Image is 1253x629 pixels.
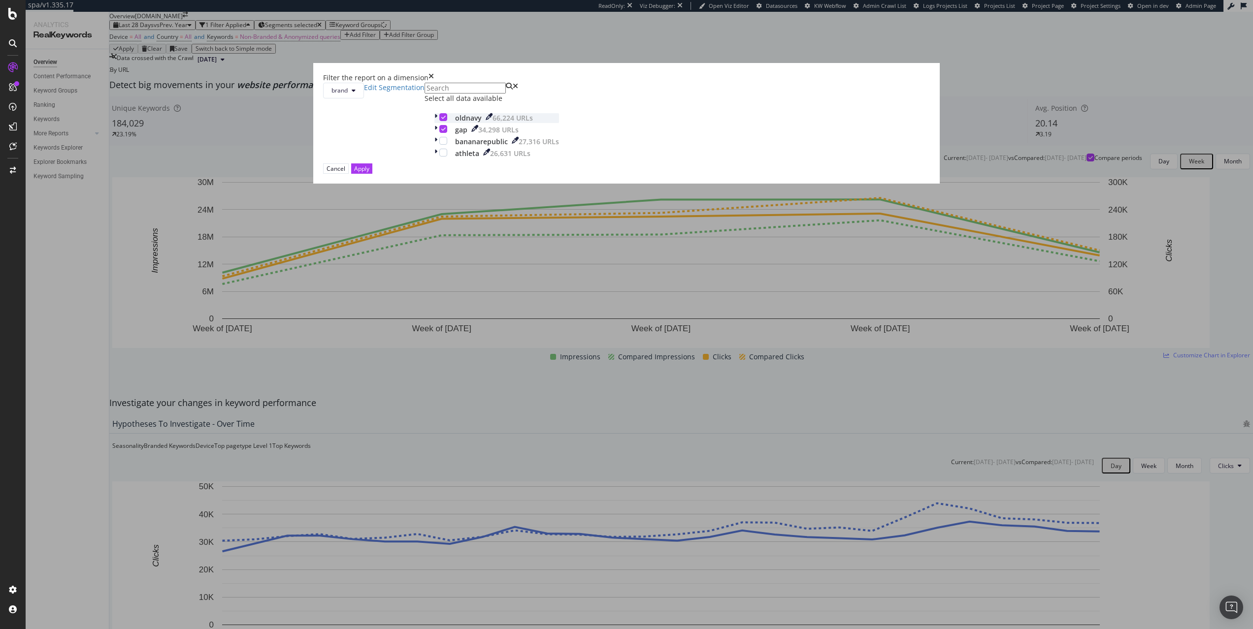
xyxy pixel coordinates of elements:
button: brand [323,83,364,98]
button: Cancel [323,163,349,174]
a: Edit Segmentation [364,83,425,98]
span: brand [331,86,348,94]
div: athleta [455,149,479,158]
div: 34,298 URLs [478,125,519,135]
button: Apply [351,163,372,174]
div: oldnavy [455,113,482,123]
div: modal [313,63,940,184]
div: Open Intercom Messenger [1220,596,1243,619]
div: Select all data available [425,94,569,103]
div: bananarepublic [455,137,508,147]
div: Filter the report on a dimension [323,73,429,83]
div: Cancel [327,164,345,173]
div: 27,316 URLs [519,137,559,147]
div: gap [455,125,467,135]
div: Apply [354,164,369,173]
input: Search [425,83,506,94]
div: 26,631 URLs [490,149,530,158]
div: times [429,73,434,83]
div: 66,224 URLs [493,113,533,123]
